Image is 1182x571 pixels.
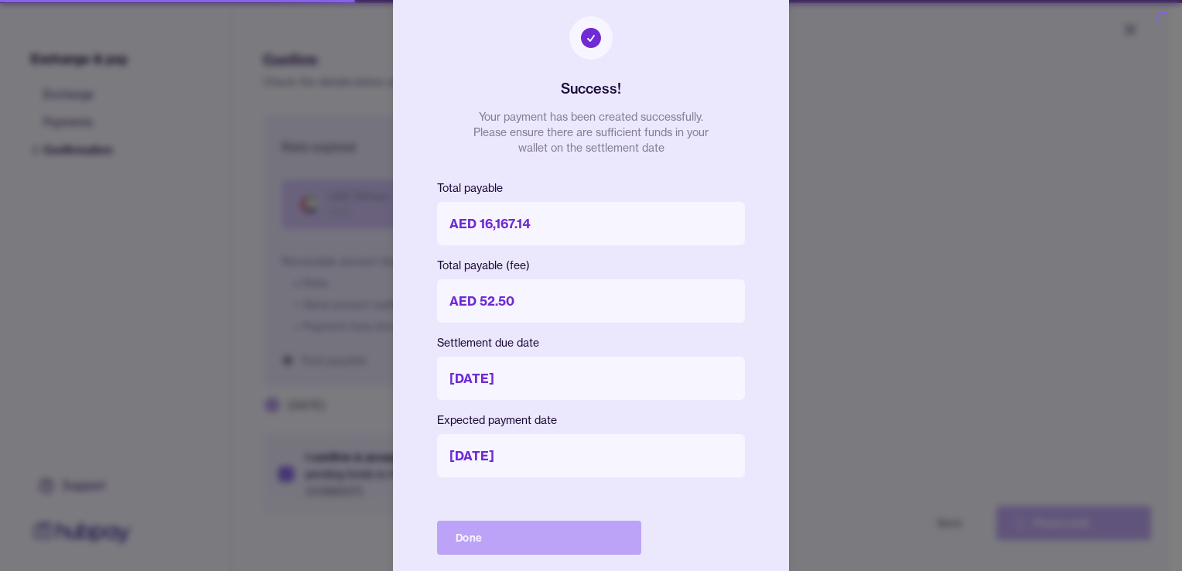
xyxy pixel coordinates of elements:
p: [DATE] [437,434,745,477]
p: Settlement due date [437,335,745,350]
p: AED 16,167.14 [437,202,745,245]
h2: Success! [561,78,621,100]
p: Total payable (fee) [437,258,745,273]
p: AED 52.50 [437,279,745,323]
p: Total payable [437,180,745,196]
p: Your payment has been created successfully. Please ensure there are sufficient funds in your wall... [467,109,715,156]
p: [DATE] [437,357,745,400]
p: Expected payment date [437,412,745,428]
